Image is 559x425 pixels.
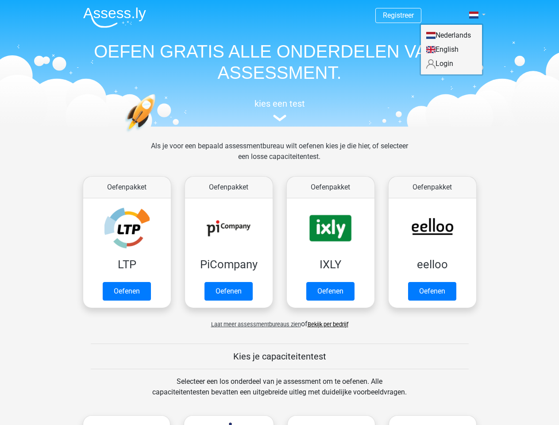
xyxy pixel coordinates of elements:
a: Oefenen [204,282,253,301]
a: Registreer [383,11,414,19]
h5: Kies je capaciteitentest [91,351,469,362]
a: Oefenen [408,282,456,301]
div: Selecteer een los onderdeel van je assessment om te oefenen. Alle capaciteitentesten bevatten een... [144,376,415,408]
img: oefenen [125,94,190,174]
h5: kies een test [76,98,483,109]
span: Laat meer assessmentbureaus zien [211,321,301,328]
h1: OEFEN GRATIS ALLE ONDERDELEN VAN JE ASSESSMENT. [76,41,483,83]
a: Login [421,57,482,71]
a: kies een test [76,98,483,122]
a: English [421,42,482,57]
div: Als je voor een bepaald assessmentbureau wilt oefenen kies je die hier, of selecteer een losse ca... [144,141,415,173]
a: Bekijk per bedrijf [308,321,348,328]
a: Oefenen [103,282,151,301]
img: Assessly [83,7,146,28]
a: Oefenen [306,282,355,301]
img: assessment [273,115,286,121]
a: Nederlands [421,28,482,42]
div: of [76,312,483,329]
